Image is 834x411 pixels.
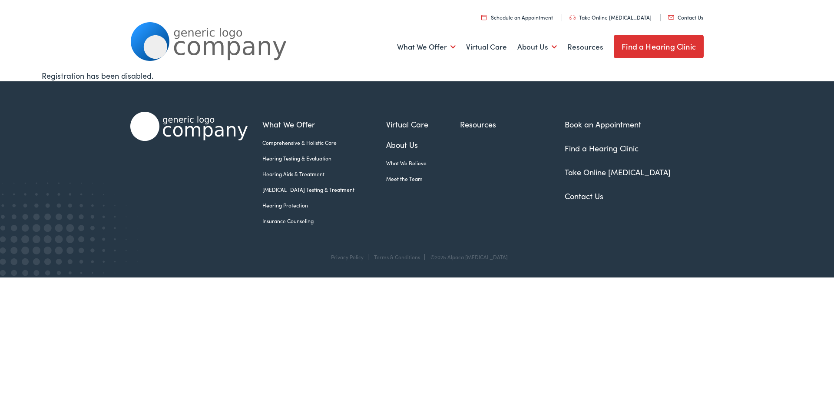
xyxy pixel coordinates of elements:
[130,112,248,141] img: Alpaca Audiology
[386,159,460,167] a: What We Believe
[386,175,460,183] a: Meet the Team
[565,190,603,201] a: Contact Us
[481,14,486,20] img: utility icon
[374,253,420,261] a: Terms & Conditions
[466,31,507,63] a: Virtual Care
[569,13,652,21] a: Take Online [MEDICAL_DATA]
[386,139,460,150] a: About Us
[262,217,386,225] a: Insurance Counseling
[567,31,603,63] a: Resources
[517,31,557,63] a: About Us
[331,253,364,261] a: Privacy Policy
[668,13,703,21] a: Contact Us
[262,139,386,147] a: Comprehensive & Holistic Care
[481,13,553,21] a: Schedule an Appointment
[386,118,460,130] a: Virtual Care
[569,15,576,20] img: utility icon
[565,143,639,154] a: Find a Hearing Clinic
[565,167,671,177] a: Take Online [MEDICAL_DATA]
[262,186,386,194] a: [MEDICAL_DATA] Testing & Treatment
[426,254,508,260] div: ©2025 Alpaca [MEDICAL_DATA]
[262,118,386,130] a: What We Offer
[668,15,674,20] img: utility icon
[262,170,386,178] a: Hearing Aids & Treatment
[614,35,704,58] a: Find a Hearing Clinic
[460,118,528,130] a: Resources
[42,70,792,81] div: Registration has been disabled.
[565,119,641,130] a: Book an Appointment
[262,154,386,162] a: Hearing Testing & Evaluation
[397,31,456,63] a: What We Offer
[262,201,386,209] a: Hearing Protection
